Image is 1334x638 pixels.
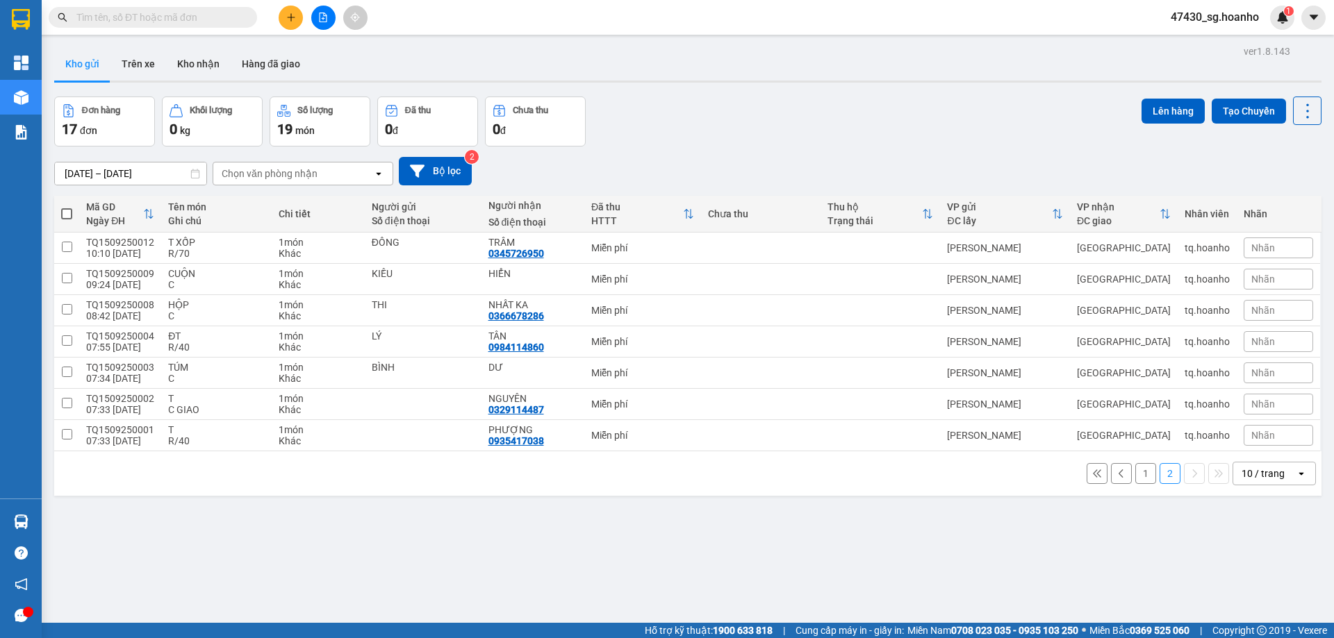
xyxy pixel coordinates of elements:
span: file-add [318,12,328,22]
span: kg [180,125,190,136]
span: Nhãn [1251,305,1275,316]
span: đ [500,125,506,136]
div: [GEOGRAPHIC_DATA] [1077,336,1171,347]
div: tq.hoanho [1185,274,1230,285]
sup: 2 [465,150,479,164]
div: R/40 [168,342,264,353]
div: 1 món [279,362,358,373]
div: Miễn phí [591,398,694,410]
div: 0366678286 [488,310,544,321]
div: tq.hoanho [1185,336,1230,347]
div: Nhân viên [1185,208,1230,219]
div: [GEOGRAPHIC_DATA] [1077,398,1171,410]
div: TÂN [488,330,577,342]
div: Thu hộ [827,201,922,212]
div: HTTT [591,215,683,226]
div: Chọn văn phòng nhận [222,167,318,181]
div: Khác [279,373,358,384]
strong: 0369 525 060 [1130,625,1189,636]
span: 0 [170,121,177,137]
div: 0935417038 [488,435,544,446]
button: plus [279,6,303,30]
th: Toggle SortBy [821,196,940,233]
div: [PERSON_NAME] [947,336,1063,347]
div: TRÂM [488,237,577,248]
div: Trạng thái [827,215,922,226]
th: Toggle SortBy [584,196,701,233]
div: R/70 [168,248,264,259]
div: TQ1509250002 [86,393,154,404]
div: [PERSON_NAME] [947,305,1063,316]
button: Trên xe [110,47,166,81]
div: tq.hoanho [1185,305,1230,316]
button: Khối lượng0kg [162,96,263,146]
div: Đã thu [405,106,431,115]
div: tq.hoanho [1185,398,1230,410]
div: Miễn phí [591,336,694,347]
div: NHẤT KA [488,299,577,310]
span: 47430_sg.hoanho [1160,8,1270,26]
span: | [1200,623,1202,638]
div: [GEOGRAPHIC_DATA] [1077,274,1171,285]
span: 17 [62,121,77,137]
div: 1 món [279,424,358,435]
img: warehouse-icon [14,90,28,105]
div: 1 món [279,237,358,248]
span: 0 [385,121,393,137]
button: Đơn hàng17đơn [54,96,155,146]
button: Tạo Chuyến [1212,99,1286,124]
div: Miễn phí [591,274,694,285]
img: dashboard-icon [14,56,28,70]
div: Miễn phí [591,242,694,253]
div: PHƯỢNG [488,424,577,435]
span: search [58,12,67,22]
div: Người gửi [372,201,475,212]
div: [PERSON_NAME] [947,367,1063,378]
img: warehouse-icon [14,514,28,529]
div: C [168,279,264,290]
div: TQ1509250001 [86,424,154,435]
div: BÌNH [372,362,475,373]
th: Toggle SortBy [79,196,161,233]
div: 0329114487 [488,404,544,415]
div: [PERSON_NAME] [947,398,1063,410]
span: Nhãn [1251,367,1275,378]
button: Chưa thu0đ [485,96,586,146]
div: Chi tiết [279,208,358,219]
img: icon-new-feature [1276,11,1289,24]
div: Đơn hàng [82,106,120,115]
div: 1 món [279,330,358,342]
div: Nhãn [1244,208,1313,219]
div: Khác [279,404,358,415]
div: KIỀU [372,268,475,279]
div: Chưa thu [708,208,814,219]
div: C [168,373,264,384]
span: ⚪️ [1082,628,1086,633]
div: C [168,310,264,321]
strong: 0708 023 035 - 0935 103 250 [951,625,1078,636]
button: Lên hàng [1142,99,1205,124]
div: TQ1509250004 [86,330,154,342]
div: Ngày ĐH [86,215,143,226]
div: HỘP [168,299,264,310]
span: Cung cấp máy in - giấy in: [796,623,904,638]
div: Tên món [168,201,264,212]
div: CUỘN [168,268,264,279]
button: Bộ lọc [399,157,472,185]
span: 1 [1286,6,1291,16]
div: Số điện thoại [372,215,475,226]
div: tq.hoanho [1185,430,1230,441]
div: TQ1509250012 [86,237,154,248]
span: đơn [80,125,97,136]
div: tq.hoanho [1185,242,1230,253]
div: 1 món [279,393,358,404]
div: LÝ [372,330,475,342]
div: [GEOGRAPHIC_DATA] [1077,430,1171,441]
div: 08:42 [DATE] [86,310,154,321]
div: tq.hoanho [1185,367,1230,378]
input: Select a date range. [55,162,206,185]
span: question-circle [15,546,28,560]
div: Mã GD [86,201,143,212]
div: TÚM [168,362,264,373]
div: 10:10 [DATE] [86,248,154,259]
